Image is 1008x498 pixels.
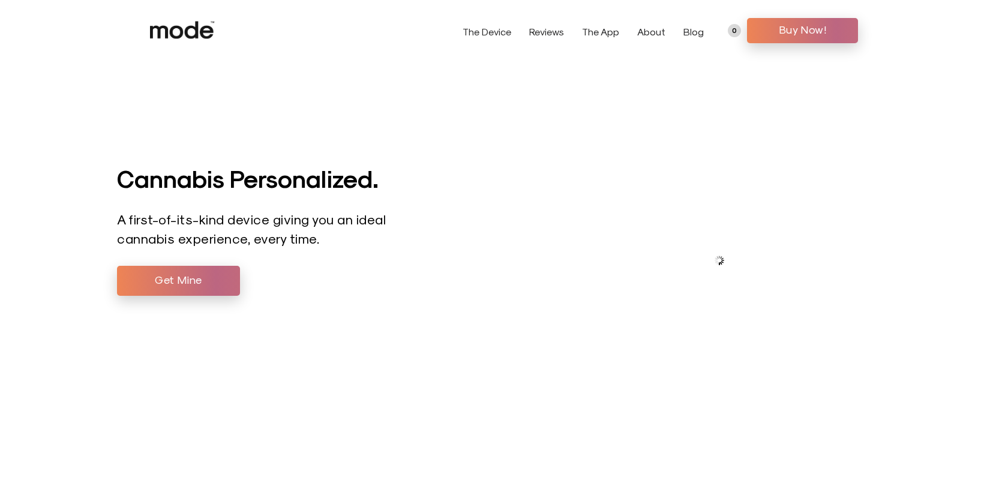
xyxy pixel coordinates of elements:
[529,26,564,37] a: Reviews
[463,26,511,37] a: The Device
[117,163,491,192] h1: Cannabis Personalized.
[683,26,704,37] a: Blog
[117,210,390,248] p: A first-of-its-kind device giving you an ideal cannabis experience, every time.
[126,271,231,289] span: Get Mine
[582,26,619,37] a: The App
[728,24,741,37] a: 0
[756,20,849,38] span: Buy Now!
[747,18,858,43] a: Buy Now!
[637,26,665,37] a: About
[117,266,240,296] a: Get Mine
